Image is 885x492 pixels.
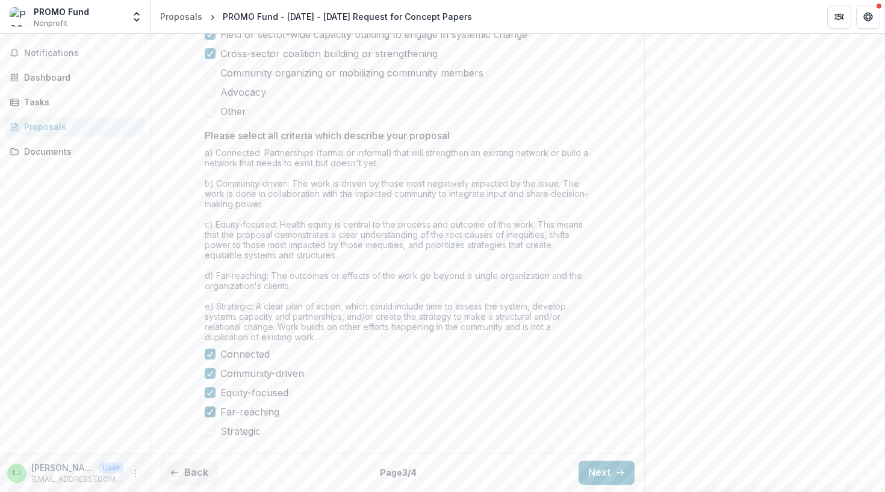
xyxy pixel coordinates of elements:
button: More [128,466,143,481]
button: Partners [827,5,851,29]
span: Field or sector-wide capacity building to engage in systemic change [220,27,527,42]
span: Cross-sector coalition building or strengthening [220,46,438,61]
a: Dashboard [5,67,145,87]
p: User [99,462,123,473]
p: Page 3 / 4 [380,466,417,479]
span: Equity-focused [220,385,288,400]
a: Tasks [5,92,145,112]
p: Please select all criteria which describe your proposal [205,128,450,143]
span: Far-reaching [220,405,279,419]
span: Other [220,104,246,119]
span: Connected [220,347,270,361]
div: PROMO Fund - [DATE] - [DATE] Request for Concept Papers [223,10,472,23]
div: a) Connected: Partnerships (formal or informal) that will strengthen an existing network or build... [205,148,590,347]
div: Proposals [160,10,202,23]
div: Proposals [24,120,135,133]
p: [PERSON_NAME] [31,461,94,474]
button: Next [579,461,635,485]
button: Get Help [856,5,880,29]
button: Open entity switcher [128,5,145,29]
p: [EMAIL_ADDRESS][DOMAIN_NAME] [31,474,123,485]
div: Dashboard [24,71,135,84]
a: Documents [5,142,145,161]
span: Notifications [24,48,140,58]
span: Community organizing or mobilizing community members [220,66,483,80]
img: PROMO Fund [10,7,29,26]
span: Strategic [220,424,261,438]
span: Community-driven [220,366,304,381]
button: Back [160,461,218,485]
div: Tasks [24,96,135,108]
span: Advocacy [220,85,266,99]
button: Notifications [5,43,145,63]
a: Proposals [5,117,145,137]
div: Lacie Jett [13,469,21,477]
span: Nonprofit [34,18,67,29]
a: Proposals [155,8,207,25]
nav: breadcrumb [155,8,477,25]
div: Documents [24,145,135,158]
div: PROMO Fund [34,5,89,18]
